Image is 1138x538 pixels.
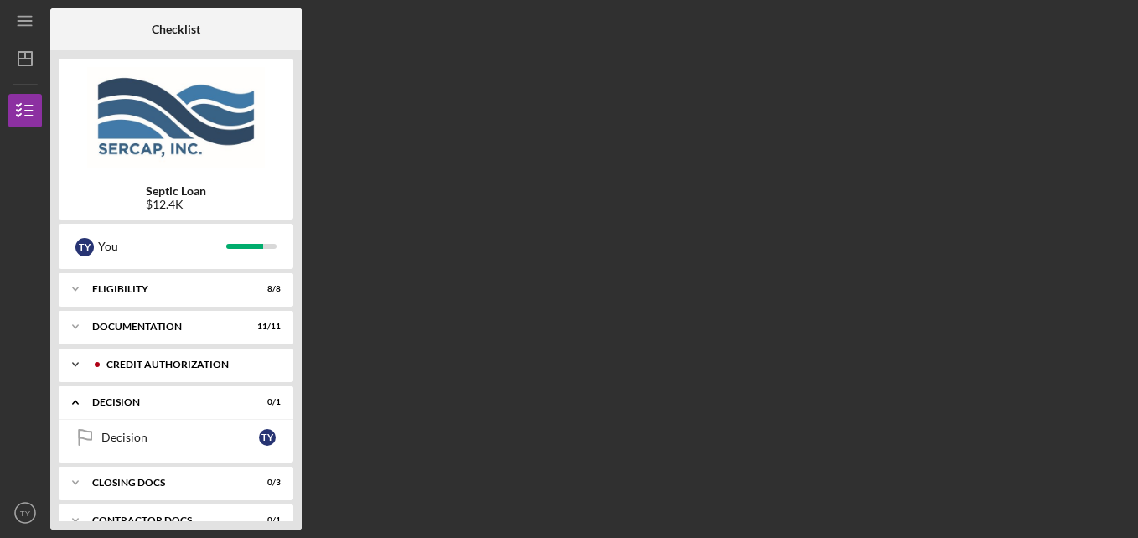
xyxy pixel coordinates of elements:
div: Decision [101,431,259,444]
text: TY [20,509,31,518]
div: $12.4K [146,198,206,211]
div: You [98,232,226,261]
a: DecisionTY [67,421,285,454]
div: 8 / 8 [251,284,281,294]
div: T Y [75,238,94,256]
div: 0 / 3 [251,478,281,488]
div: 11 / 11 [251,322,281,332]
b: Checklist [152,23,200,36]
b: Septic Loan [146,184,206,198]
div: CLOSING DOCS [92,478,239,488]
div: CREDIT AUTHORIZATION [106,360,272,370]
div: Eligibility [92,284,239,294]
div: Contractor Docs [92,515,239,525]
div: Decision [92,397,239,407]
img: Product logo [59,67,293,168]
div: 0 / 1 [251,397,281,407]
button: TY [8,496,42,530]
div: Documentation [92,322,239,332]
div: 0 / 1 [251,515,281,525]
div: T Y [259,429,276,446]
